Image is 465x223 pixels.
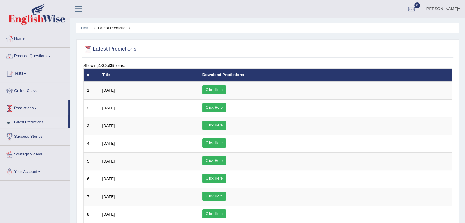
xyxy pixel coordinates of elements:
a: Home [0,30,70,46]
td: 7 [84,188,99,206]
a: Click Here [202,209,226,218]
a: Strategy Videos [0,146,70,161]
a: Predictions [0,100,68,115]
td: 3 [84,117,99,135]
td: 6 [84,170,99,188]
span: [DATE] [102,177,115,181]
th: # [84,69,99,82]
td: 4 [84,135,99,152]
b: 35 [110,63,114,68]
a: Practice Questions [0,48,70,63]
a: Tests [0,65,70,80]
span: [DATE] [102,123,115,128]
span: [DATE] [102,212,115,217]
a: Click Here [202,174,226,183]
a: Click Here [202,192,226,201]
span: [DATE] [102,159,115,163]
a: Click Here [202,103,226,112]
a: Your Account [0,163,70,178]
li: Latest Predictions [93,25,130,31]
b: 1-20 [99,63,107,68]
a: Click Here [202,138,226,148]
th: Title [99,69,199,82]
span: [DATE] [102,106,115,110]
span: [DATE] [102,194,115,199]
a: Click Here [202,121,226,130]
a: Click Here [202,85,226,94]
span: 0 [414,2,420,8]
td: 2 [84,99,99,117]
h2: Latest Predictions [83,45,136,54]
td: 1 [84,82,99,100]
span: [DATE] [102,88,115,93]
th: Download Predictions [199,69,452,82]
span: [DATE] [102,141,115,146]
td: 5 [84,152,99,170]
div: Showing of items. [83,63,452,68]
a: Home [81,26,92,30]
a: Latest Predictions [11,117,68,128]
a: Click Here [202,156,226,165]
a: Success Stories [0,128,70,144]
a: Online Class [0,82,70,98]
